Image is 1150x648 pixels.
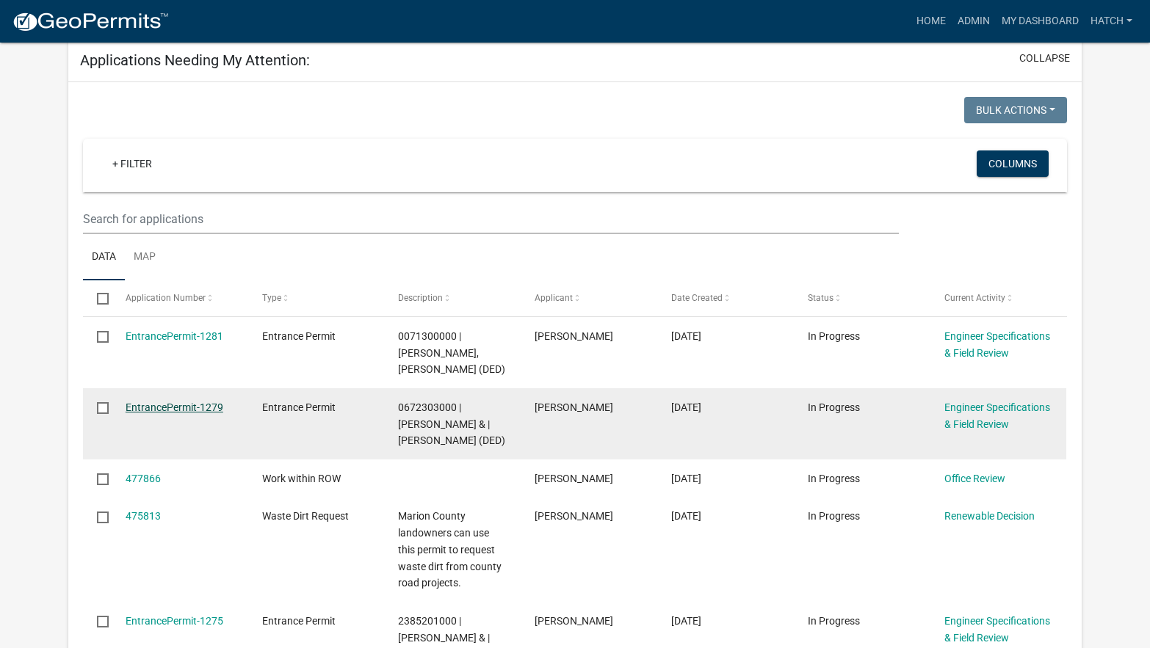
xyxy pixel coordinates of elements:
[944,473,1005,484] a: Office Review
[125,234,164,281] a: Map
[808,401,860,413] span: In Progress
[80,51,310,69] h5: Applications Needing My Attention:
[808,473,860,484] span: In Progress
[808,510,860,522] span: In Progress
[398,401,505,447] span: 0672303000 | Lovell, Dalton W & | Lovell, Emilie K (DED)
[671,510,701,522] span: 09/09/2025
[944,330,1050,359] a: Engineer Specifications & Field Review
[262,293,281,303] span: Type
[911,7,952,35] a: Home
[126,330,223,342] a: EntrancePermit-1281
[262,401,336,413] span: Entrance Permit
[126,510,161,522] a: 475813
[671,330,701,342] span: 09/17/2025
[398,510,502,589] span: Marion County landowners can use this permit to request waste dirt from county road projects.
[262,510,349,522] span: Waste Dirt Request
[535,293,573,303] span: Applicant
[535,330,613,342] span: Nicholas R. Greene
[535,615,613,627] span: Tyler Christian
[944,510,1035,522] a: Renewable Decision
[112,280,248,316] datatable-header-cell: Application Number
[794,280,930,316] datatable-header-cell: Status
[126,615,223,627] a: EntrancePermit-1275
[944,293,1005,303] span: Current Activity
[930,280,1066,316] datatable-header-cell: Current Activity
[657,280,794,316] datatable-header-cell: Date Created
[126,473,161,484] a: 477866
[671,615,701,627] span: 09/04/2025
[262,330,336,342] span: Entrance Permit
[83,280,111,316] datatable-header-cell: Select
[262,473,341,484] span: Work within ROW
[996,7,1085,35] a: My Dashboard
[944,401,1050,430] a: Engineer Specifications & Field Review
[808,330,860,342] span: In Progress
[247,280,384,316] datatable-header-cell: Type
[535,401,613,413] span: Emilie
[977,150,1049,177] button: Columns
[83,204,899,234] input: Search for applications
[398,293,443,303] span: Description
[521,280,657,316] datatable-header-cell: Applicant
[83,234,125,281] a: Data
[1085,7,1138,35] a: Hatch
[964,97,1067,123] button: Bulk Actions
[398,330,505,376] span: 0071300000 | Greene, Nicholas Ray (DED)
[384,280,521,316] datatable-header-cell: Description
[671,293,723,303] span: Date Created
[1019,51,1070,66] button: collapse
[101,150,164,177] a: + Filter
[126,401,223,413] a: EntrancePermit-1279
[535,473,613,484] span: Scott Rice
[671,401,701,413] span: 09/14/2025
[262,615,336,627] span: Entrance Permit
[952,7,996,35] a: Admin
[808,615,860,627] span: In Progress
[535,510,613,522] span: Fengyu Wang
[944,615,1050,644] a: Engineer Specifications & Field Review
[126,293,206,303] span: Application Number
[671,473,701,484] span: 09/12/2025
[808,293,833,303] span: Status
